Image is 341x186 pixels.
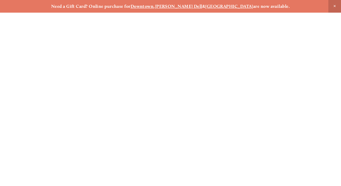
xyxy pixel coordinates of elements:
[131,4,154,9] a: Downtown
[51,4,131,9] strong: Need a Gift Card? Online purchase for
[253,4,290,9] strong: are now available.
[202,4,205,9] strong: &
[153,4,155,9] strong: ,
[155,4,202,9] a: [PERSON_NAME] Dell
[205,4,253,9] a: [GEOGRAPHIC_DATA]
